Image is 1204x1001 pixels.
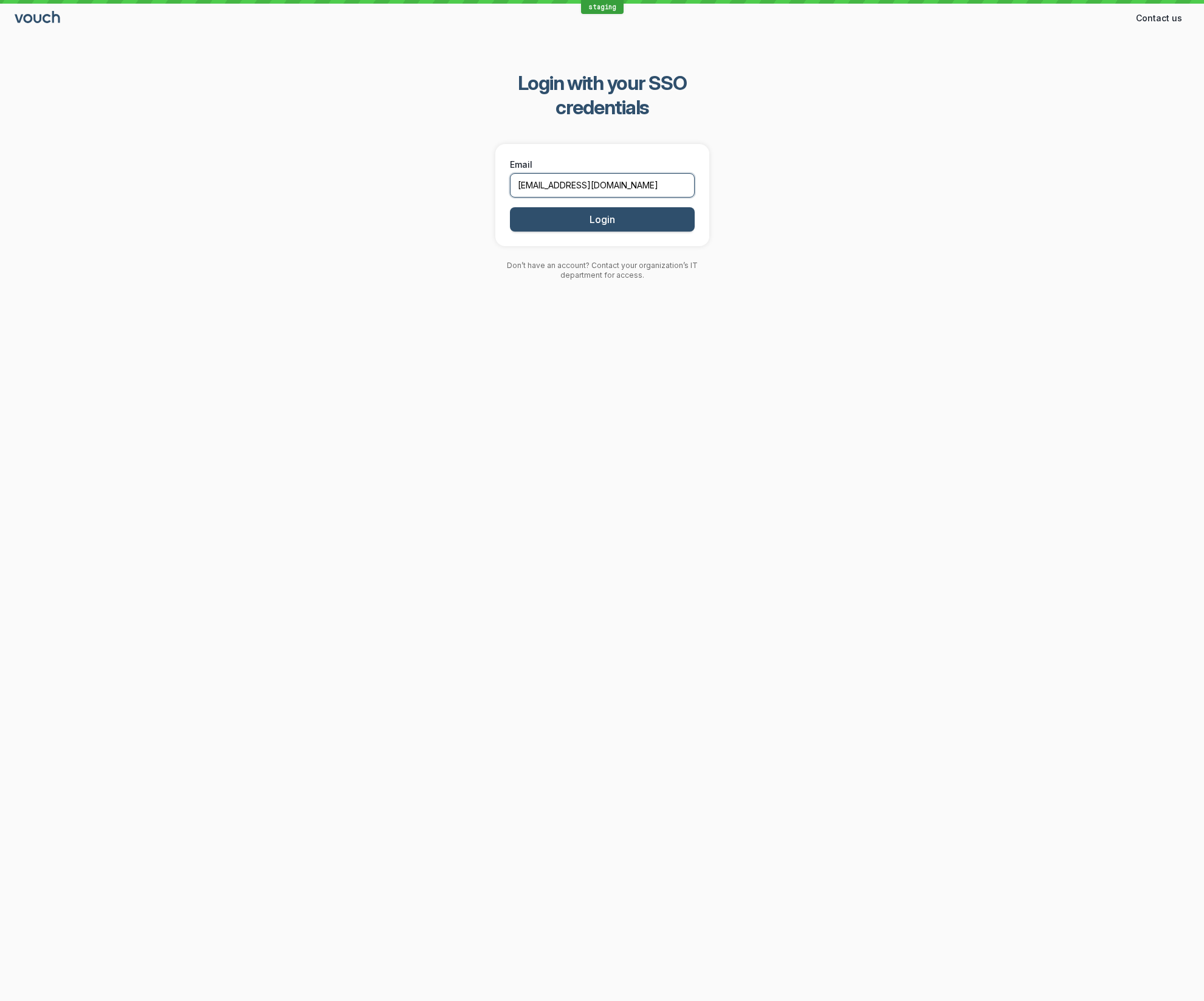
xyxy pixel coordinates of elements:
span: Login with your SSO credentials [471,71,734,120]
button: Contact us [1129,9,1189,28]
p: Don’t have an account? Contact your organization’s IT department for access. [495,261,709,280]
a: Go to sign in [15,13,62,24]
span: Login [590,213,615,225]
span: Email [510,159,532,171]
span: Contact us [1136,12,1182,24]
button: Login [510,207,695,232]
